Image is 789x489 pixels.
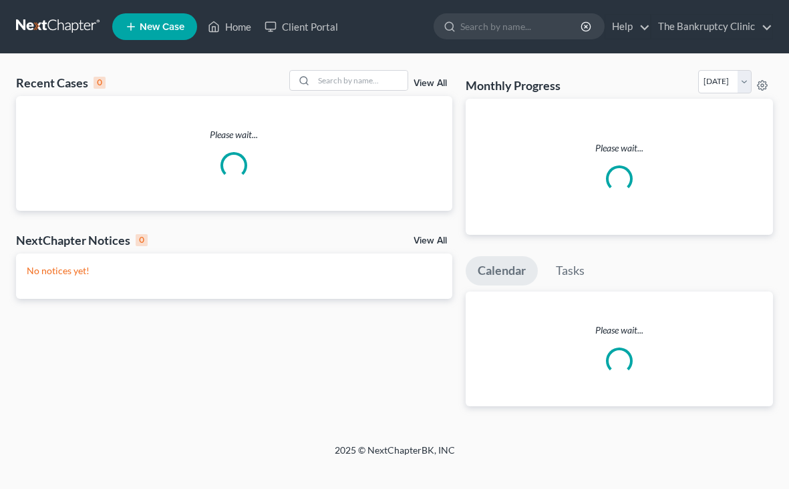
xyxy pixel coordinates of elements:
p: Please wait... [466,324,773,337]
input: Search by name... [460,14,583,39]
p: Please wait... [16,128,452,141]
div: 0 [136,234,148,246]
div: Recent Cases [16,75,106,91]
h3: Monthly Progress [466,77,561,93]
a: View All [414,79,447,88]
input: Search by name... [314,71,408,90]
a: Home [201,15,258,39]
a: Tasks [544,256,597,286]
span: New Case [140,22,184,32]
a: Calendar [466,256,538,286]
a: Help [605,15,650,39]
p: No notices yet! [27,264,442,278]
div: 0 [94,77,106,89]
a: Client Portal [258,15,345,39]
div: 2025 © NextChapterBK, INC [74,444,716,468]
a: View All [414,236,447,246]
a: The Bankruptcy Clinic [651,15,772,39]
p: Please wait... [476,141,762,155]
div: NextChapter Notices [16,232,148,248]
